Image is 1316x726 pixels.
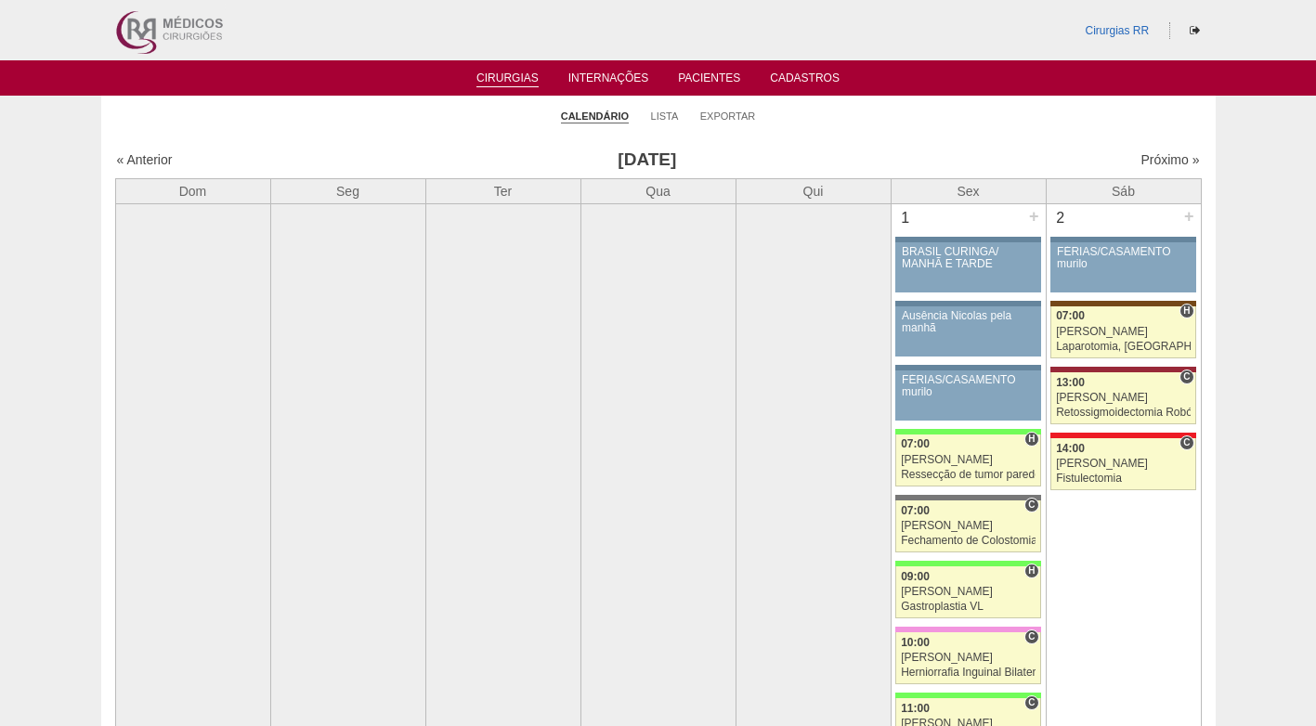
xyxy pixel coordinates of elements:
[270,178,425,203] th: Seg
[1050,237,1195,242] div: Key: Aviso
[895,370,1040,421] a: FÉRIAS/CASAMENTO murilo
[901,535,1036,547] div: Fechamento de Colostomia ou Enterostomia
[1026,204,1042,228] div: +
[1056,376,1085,389] span: 13:00
[901,636,930,649] span: 10:00
[568,71,649,90] a: Internações
[901,702,930,715] span: 11:00
[895,627,1040,632] div: Key: Albert Einstein
[895,500,1040,552] a: C 07:00 [PERSON_NAME] Fechamento de Colostomia ou Enterostomia
[580,178,736,203] th: Qua
[895,495,1040,500] div: Key: Santa Catarina
[678,71,740,90] a: Pacientes
[1024,629,1038,644] span: Consultório
[901,469,1036,481] div: Ressecção de tumor parede abdominal pélvica
[895,561,1040,566] div: Key: Brasil
[895,365,1040,370] div: Key: Aviso
[1056,473,1191,485] div: Fistulectomia
[1024,498,1038,512] span: Consultório
[902,246,1035,270] div: BRASIL CURINGA/ MANHÃ E TARDE
[1047,204,1075,232] div: 2
[1046,178,1201,203] th: Sáb
[1179,304,1193,318] span: Hospital
[895,632,1040,684] a: C 10:00 [PERSON_NAME] Herniorrafia Inguinal Bilateral
[901,601,1036,613] div: Gastroplastia VL
[1056,341,1191,353] div: Laparotomia, [GEOGRAPHIC_DATA], Drenagem, Bridas
[1050,242,1195,292] a: FÉRIAS/CASAMENTO murilo
[1024,432,1038,447] span: Hospital
[1056,309,1085,322] span: 07:00
[476,71,539,87] a: Cirurgias
[1140,152,1199,167] a: Próximo »
[1024,564,1038,578] span: Hospital
[892,204,920,232] div: 1
[1056,392,1191,404] div: [PERSON_NAME]
[1057,246,1190,270] div: FÉRIAS/CASAMENTO murilo
[1050,433,1195,438] div: Key: Assunção
[901,652,1036,664] div: [PERSON_NAME]
[895,301,1040,306] div: Key: Aviso
[901,454,1036,466] div: [PERSON_NAME]
[901,437,930,450] span: 07:00
[561,110,629,123] a: Calendário
[1050,301,1195,306] div: Key: Santa Joana
[901,520,1036,532] div: [PERSON_NAME]
[901,570,930,583] span: 09:00
[1024,695,1038,710] span: Consultório
[115,178,270,203] th: Dom
[1179,435,1193,450] span: Consultório
[700,110,756,123] a: Exportar
[1050,306,1195,358] a: H 07:00 [PERSON_NAME] Laparotomia, [GEOGRAPHIC_DATA], Drenagem, Bridas
[891,178,1046,203] th: Sex
[1179,369,1193,384] span: Consultório
[1085,24,1149,37] a: Cirurgias RR
[425,178,580,203] th: Ter
[770,71,840,90] a: Cadastros
[895,237,1040,242] div: Key: Aviso
[736,178,891,203] th: Qui
[902,374,1035,398] div: FÉRIAS/CASAMENTO murilo
[895,429,1040,434] div: Key: Brasil
[651,110,679,123] a: Lista
[902,310,1035,334] div: Ausência Nicolas pela manhã
[895,693,1040,698] div: Key: Brasil
[895,306,1040,357] a: Ausência Nicolas pela manhã
[895,434,1040,486] a: H 07:00 [PERSON_NAME] Ressecção de tumor parede abdominal pélvica
[895,242,1040,292] a: BRASIL CURINGA/ MANHÃ E TARDE
[901,586,1036,598] div: [PERSON_NAME]
[1056,326,1191,338] div: [PERSON_NAME]
[1056,458,1191,470] div: [PERSON_NAME]
[1181,204,1197,228] div: +
[901,504,930,517] span: 07:00
[1050,372,1195,424] a: C 13:00 [PERSON_NAME] Retossigmoidectomia Robótica
[1050,367,1195,372] div: Key: Sírio Libanês
[1056,407,1191,419] div: Retossigmoidectomia Robótica
[1056,442,1085,455] span: 14:00
[117,152,173,167] a: « Anterior
[1050,438,1195,490] a: C 14:00 [PERSON_NAME] Fistulectomia
[895,566,1040,618] a: H 09:00 [PERSON_NAME] Gastroplastia VL
[901,667,1036,679] div: Herniorrafia Inguinal Bilateral
[376,147,918,174] h3: [DATE]
[1190,25,1200,36] i: Sair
